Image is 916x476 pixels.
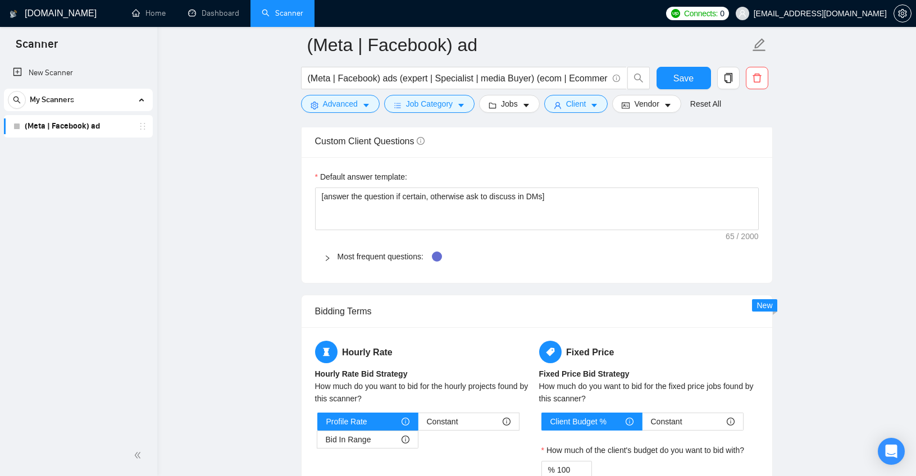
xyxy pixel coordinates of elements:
button: settingAdvancedcaret-down [301,95,380,113]
span: tag [539,341,562,363]
input: Search Freelance Jobs... [308,71,608,85]
span: edit [752,38,767,52]
a: dashboardDashboard [188,8,239,18]
span: Bid In Range [326,431,371,448]
button: setting [894,4,912,22]
div: Open Intercom Messenger [878,438,905,465]
a: searchScanner [262,8,303,18]
label: Default answer template: [315,171,407,183]
span: info-circle [417,137,425,145]
span: Client Budget % [550,413,607,430]
img: upwork-logo.png [671,9,680,18]
button: barsJob Categorycaret-down [384,95,475,113]
span: Constant [427,413,458,430]
span: Job Category [406,98,453,110]
span: search [8,96,25,104]
span: holder [138,122,147,131]
span: info-circle [402,436,409,443]
a: Most frequent questions: [338,252,423,261]
span: delete [746,73,768,83]
span: info-circle [626,418,634,425]
span: Vendor [634,98,659,110]
button: userClientcaret-down [544,95,608,113]
button: Save [657,67,711,89]
a: homeHome [132,8,166,18]
span: New [757,301,772,310]
span: double-left [134,450,145,461]
span: setting [894,9,911,18]
span: caret-down [590,101,598,109]
div: Bidding Terms [315,295,759,327]
span: folder [489,101,496,109]
span: Advanced [323,98,358,110]
button: folderJobscaret-down [479,95,540,113]
a: Reset All [690,98,721,110]
span: Jobs [501,98,518,110]
span: right [324,255,331,262]
h5: Fixed Price [539,341,759,363]
span: hourglass [315,341,338,363]
span: 0 [720,7,724,20]
div: Tooltip anchor [432,251,442,262]
div: How much do you want to bid for the hourly projects found by this scanner? [315,380,535,405]
a: New Scanner [13,62,144,84]
span: info-circle [402,418,409,425]
h5: Hourly Rate [315,341,535,363]
span: idcard [622,101,630,109]
span: bars [394,101,402,109]
span: setting [311,101,318,109]
span: Scanner [7,36,67,60]
span: Custom Client Questions [315,136,425,146]
img: logo [10,5,17,23]
span: Profile Rate [326,413,367,430]
input: Scanner name... [307,31,750,59]
span: caret-down [664,101,672,109]
span: Save [673,71,694,85]
button: copy [717,67,740,89]
span: My Scanners [30,89,74,111]
a: (Meta | Facebook) ad [25,115,131,138]
li: My Scanners [4,89,153,138]
button: search [627,67,650,89]
span: info-circle [727,418,735,425]
span: caret-down [522,101,530,109]
li: New Scanner [4,62,153,84]
span: search [628,73,649,83]
textarea: Default answer template: [315,187,759,230]
span: Constant [651,413,682,430]
a: setting [894,9,912,18]
span: caret-down [457,101,465,109]
button: delete [746,67,768,89]
b: Hourly Rate Bid Strategy [315,369,408,378]
span: user [739,10,746,17]
span: info-circle [613,75,620,82]
div: How much do you want to bid for the fixed price jobs found by this scanner? [539,380,759,405]
span: copy [718,73,739,83]
div: Most frequent questions: [315,244,759,269]
label: How much of the client's budget do you want to bid with? [541,444,745,456]
button: search [8,91,26,109]
span: user [554,101,562,109]
b: Fixed Price Bid Strategy [539,369,630,378]
span: Client [566,98,586,110]
span: caret-down [362,101,370,109]
span: info-circle [503,418,511,425]
button: idcardVendorcaret-down [612,95,681,113]
span: Connects: [684,7,718,20]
